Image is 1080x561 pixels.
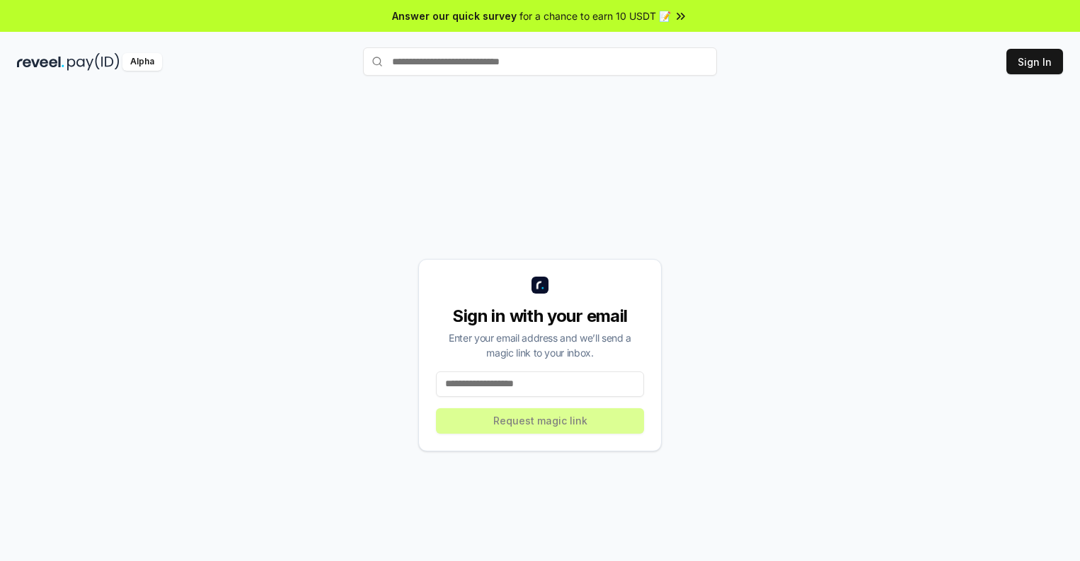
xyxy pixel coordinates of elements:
[122,53,162,71] div: Alpha
[1006,49,1063,74] button: Sign In
[67,53,120,71] img: pay_id
[519,8,671,23] span: for a chance to earn 10 USDT 📝
[436,330,644,360] div: Enter your email address and we’ll send a magic link to your inbox.
[532,277,548,294] img: logo_small
[17,53,64,71] img: reveel_dark
[392,8,517,23] span: Answer our quick survey
[436,305,644,328] div: Sign in with your email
